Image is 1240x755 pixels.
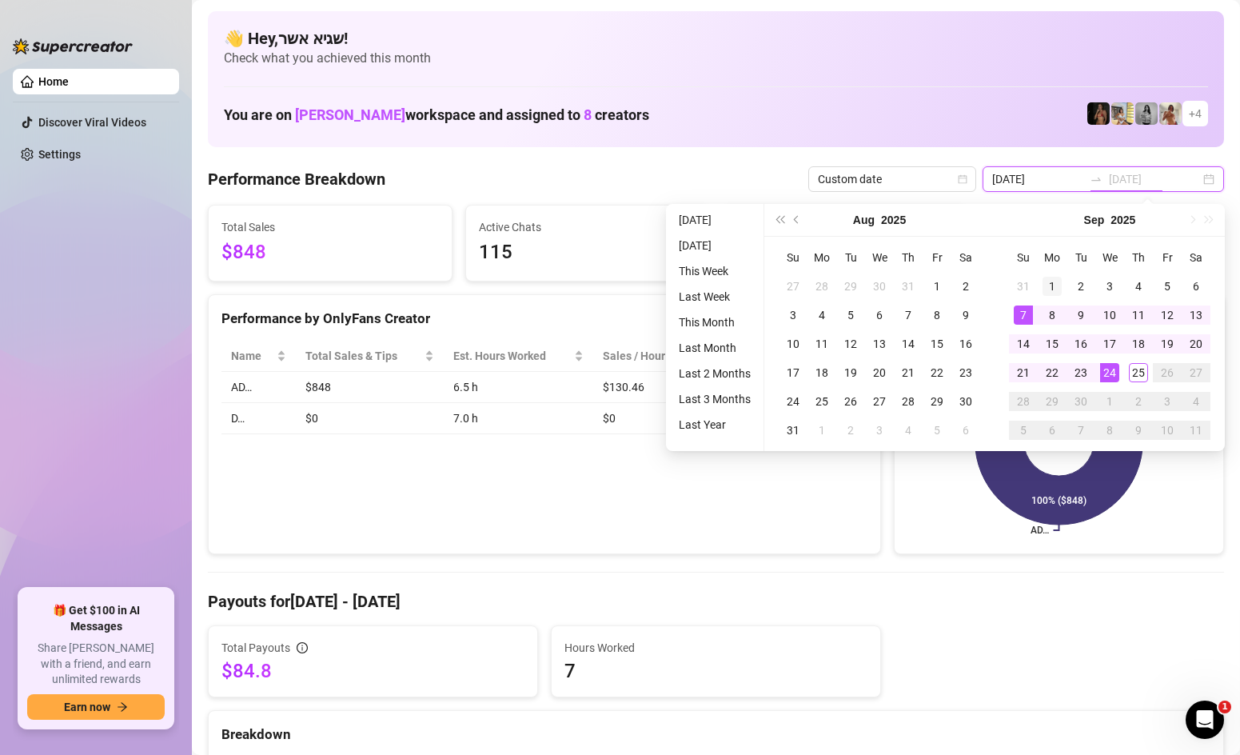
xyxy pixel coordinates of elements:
span: arrow-right [117,701,128,713]
div: 26 [1158,363,1177,382]
div: 5 [841,306,860,325]
th: Th [894,243,923,272]
td: 2025-09-14 [1009,330,1038,358]
td: 2025-08-08 [923,301,951,330]
div: 20 [870,363,889,382]
img: logo-BBDzfeDw.svg [13,38,133,54]
div: 21 [899,363,918,382]
th: Fr [1153,243,1182,272]
td: 2025-10-11 [1182,416,1210,445]
div: 7 [899,306,918,325]
th: Fr [923,243,951,272]
div: 29 [841,277,860,296]
a: Home [38,75,69,88]
td: 2025-09-23 [1067,358,1095,387]
td: 2025-09-20 [1182,330,1210,358]
div: 19 [841,363,860,382]
div: 7 [1071,421,1090,440]
td: 7.0 h [444,403,592,434]
div: 16 [1071,334,1090,354]
span: Name [231,347,273,365]
div: 15 [1043,334,1062,354]
text: AD… [1031,525,1049,536]
div: 3 [783,306,803,325]
div: 30 [956,392,975,411]
td: 2025-07-31 [894,272,923,301]
td: 2025-10-04 [1182,387,1210,416]
th: Mo [807,243,836,272]
span: Total Sales & Tips [305,347,421,365]
span: 🎁 Get $100 in AI Messages [27,603,165,634]
div: 28 [899,392,918,411]
td: 2025-08-04 [807,301,836,330]
img: A [1135,102,1158,125]
td: 2025-09-04 [1124,272,1153,301]
span: Earn now [64,701,110,713]
div: 31 [899,277,918,296]
td: 2025-09-01 [1038,272,1067,301]
td: 2025-09-08 [1038,301,1067,330]
td: 2025-08-11 [807,330,836,358]
th: Sa [1182,243,1210,272]
li: [DATE] [672,236,757,255]
td: $130.46 [593,372,706,403]
li: Last 2 Months [672,364,757,383]
span: 115 [479,238,696,268]
div: 18 [812,363,831,382]
span: [PERSON_NAME] [295,106,405,123]
td: 2025-09-24 [1095,358,1124,387]
td: 2025-08-03 [779,301,807,330]
td: 2025-09-05 [1153,272,1182,301]
span: $84.8 [221,658,524,684]
td: 2025-08-29 [923,387,951,416]
div: 1 [927,277,947,296]
li: This Month [672,313,757,332]
td: 2025-08-18 [807,358,836,387]
h4: Performance Breakdown [208,168,385,190]
div: 21 [1014,363,1033,382]
div: 10 [783,334,803,354]
div: 25 [1129,363,1148,382]
div: 30 [1071,392,1090,411]
div: 28 [812,277,831,296]
div: 3 [1158,392,1177,411]
th: Name [221,341,296,372]
div: 6 [956,421,975,440]
div: 13 [1186,306,1206,325]
th: Tu [1067,243,1095,272]
td: 2025-09-05 [923,416,951,445]
th: Th [1124,243,1153,272]
td: 2025-09-28 [1009,387,1038,416]
button: Choose a month [1084,204,1105,236]
div: 28 [1014,392,1033,411]
td: 2025-09-16 [1067,330,1095,358]
div: 4 [812,306,831,325]
td: 2025-07-29 [836,272,865,301]
div: 25 [812,392,831,411]
td: 2025-08-27 [865,387,894,416]
td: 2025-08-16 [951,330,980,358]
td: 2025-09-04 [894,416,923,445]
div: 16 [956,334,975,354]
li: This Week [672,262,757,281]
div: 1 [1043,277,1062,296]
div: 22 [1043,363,1062,382]
th: Tu [836,243,865,272]
td: 2025-08-26 [836,387,865,416]
div: 11 [1129,306,1148,325]
div: 1 [1100,392,1119,411]
td: 2025-10-03 [1153,387,1182,416]
div: 22 [927,363,947,382]
div: 4 [1186,392,1206,411]
td: 2025-08-14 [894,330,923,358]
div: 2 [1071,277,1090,296]
button: Choose a year [1110,204,1135,236]
div: 9 [1071,306,1090,325]
div: 5 [1014,421,1033,440]
div: 10 [1100,306,1119,325]
td: 2025-10-06 [1038,416,1067,445]
div: 24 [1100,363,1119,382]
span: $848 [221,238,439,268]
td: 2025-09-29 [1038,387,1067,416]
td: 2025-10-02 [1124,387,1153,416]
